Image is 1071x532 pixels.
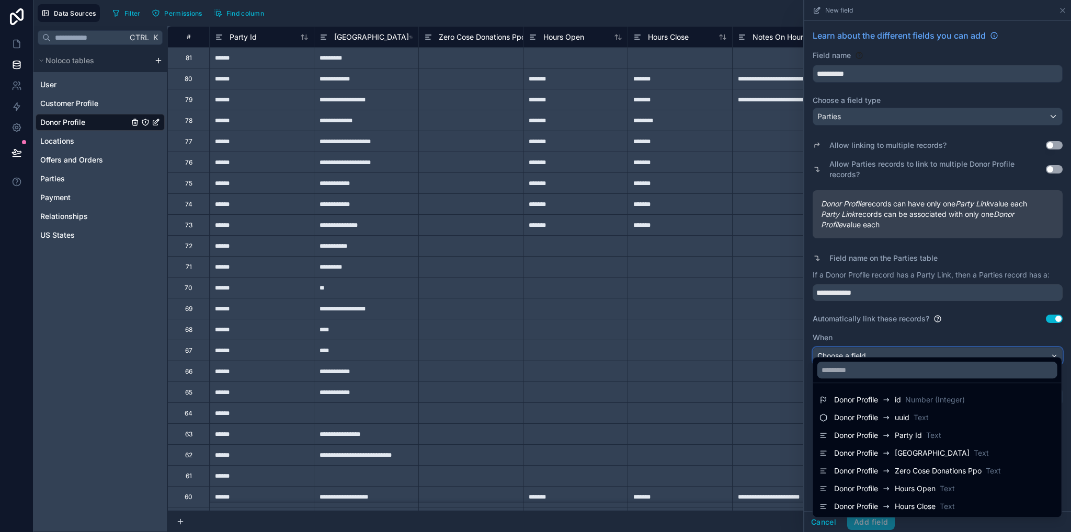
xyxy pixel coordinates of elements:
span: Ctrl [129,31,150,44]
div: 71 [186,263,192,271]
span: Hours Close [895,501,936,512]
span: K [152,34,159,41]
div: 70 [185,284,192,292]
div: 78 [185,117,192,125]
span: uuid [895,412,909,423]
div: 65 [185,388,192,397]
span: Text [926,430,941,441]
span: Donor Profile [834,501,878,512]
div: 81 [186,54,192,62]
span: Party Id [895,430,922,441]
div: # [176,33,201,41]
div: 66 [185,367,192,376]
span: Hours Open [895,483,936,494]
span: Donor Profile [834,483,878,494]
span: Zero Cose Donations Ppo [439,32,526,42]
div: 69 [185,305,192,313]
span: Text [940,483,955,494]
div: 73 [185,221,192,229]
div: 77 [185,137,192,146]
div: 74 [185,200,192,209]
div: 80 [185,75,192,83]
span: Number (Integer) [905,395,965,405]
span: Filter [124,9,141,17]
button: Data Sources [38,4,100,22]
span: [GEOGRAPHIC_DATA] [895,448,970,458]
div: 63 [185,430,192,438]
span: Hours Open [543,32,584,42]
span: Text [940,501,955,512]
div: 79 [185,96,192,104]
span: [GEOGRAPHIC_DATA] [334,32,409,42]
span: Donor Profile [834,430,878,441]
span: Text [974,448,989,458]
span: Donor Profile [834,448,878,458]
span: Notes On Hours [753,32,807,42]
span: Data Sources [54,9,96,17]
div: 62 [185,451,192,459]
div: 61 [186,472,192,480]
button: Filter [108,5,144,21]
span: Party Id [230,32,257,42]
span: Donor Profile [834,466,878,476]
span: Text [914,412,929,423]
div: 72 [185,242,192,250]
button: Find column [210,5,268,21]
span: Donor Profile [834,395,878,405]
span: Zero Cose Donations Ppo [895,466,982,476]
span: Hours Close [648,32,689,42]
div: 60 [185,493,192,501]
div: 76 [185,158,192,167]
button: Permissions [148,5,206,21]
span: Find column [226,9,264,17]
div: 75 [185,179,192,188]
div: 68 [185,326,192,334]
div: 67 [185,346,192,355]
span: Donor Profile [834,412,878,423]
a: Permissions [148,5,210,21]
span: id [895,395,901,405]
div: 64 [185,409,192,418]
span: Permissions [164,9,202,17]
span: Text [986,466,1001,476]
